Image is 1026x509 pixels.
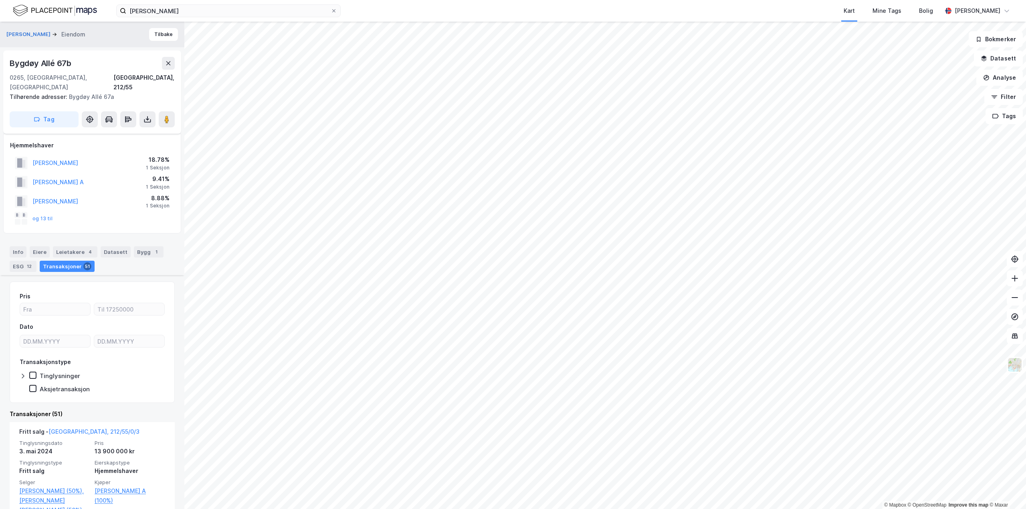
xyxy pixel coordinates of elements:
div: [PERSON_NAME] [955,6,1000,16]
div: Eiendom [61,30,85,39]
input: Til 17250000 [94,303,164,315]
span: Pris [95,440,165,447]
span: Tinglysningstype [19,459,90,466]
div: Tinglysninger [40,372,80,380]
div: 8.88% [146,193,170,203]
button: Tilbake [149,28,178,41]
iframe: Chat Widget [986,471,1026,509]
div: 4 [86,248,94,256]
div: 18.78% [146,155,170,165]
a: OpenStreetMap [908,502,947,508]
div: Transaksjoner [40,261,95,272]
a: [PERSON_NAME] (50%), [19,486,90,496]
a: [GEOGRAPHIC_DATA], 212/55/0/3 [48,428,139,435]
div: ESG [10,261,36,272]
div: 1 Seksjon [146,203,170,209]
span: Selger [19,479,90,486]
button: Tag [10,111,79,127]
div: Bygdøy Allé 67a [10,92,168,102]
span: Tinglysningsdato [19,440,90,447]
div: 12 [25,262,33,270]
div: Bygdøy Allé 67b [10,57,73,70]
div: 9.41% [146,174,170,184]
a: Improve this map [949,502,988,508]
div: Pris [20,292,30,301]
span: Kjøper [95,479,165,486]
div: 51 [83,262,91,270]
div: 1 Seksjon [146,184,170,190]
input: Søk på adresse, matrikkel, gårdeiere, leietakere eller personer [126,5,331,17]
div: Info [10,246,26,258]
div: Fritt salg - [19,427,139,440]
div: Datasett [101,246,131,258]
span: Tilhørende adresser: [10,93,69,100]
button: Filter [984,89,1023,105]
div: Bolig [919,6,933,16]
span: Eierskapstype [95,459,165,466]
div: 0265, [GEOGRAPHIC_DATA], [GEOGRAPHIC_DATA] [10,73,113,92]
div: Aksjetransaksjon [40,385,90,393]
div: [GEOGRAPHIC_DATA], 212/55 [113,73,175,92]
div: Mine Tags [873,6,901,16]
div: Dato [20,322,33,332]
div: 3. mai 2024 [19,447,90,456]
div: 1 [152,248,160,256]
a: [PERSON_NAME] A (100%) [95,486,165,505]
div: Transaksjonstype [20,357,71,367]
input: DD.MM.YYYY [20,335,90,347]
div: Bygg [134,246,164,258]
div: 1 Seksjon [146,165,170,171]
div: Leietakere [53,246,97,258]
input: DD.MM.YYYY [94,335,164,347]
div: Hjemmelshaver [10,141,174,150]
div: Transaksjoner (51) [10,409,175,419]
button: [PERSON_NAME] [6,30,52,38]
img: logo.f888ab2527a4732fd821a326f86c7f29.svg [13,4,97,18]
input: Fra [20,303,90,315]
div: Fritt salg [19,466,90,476]
button: Bokmerker [969,31,1023,47]
div: 13 900 000 kr [95,447,165,456]
button: Datasett [974,50,1023,66]
a: Mapbox [884,502,906,508]
img: Z [1007,357,1022,372]
button: Analyse [976,70,1023,86]
button: Tags [986,108,1023,124]
div: Eiere [30,246,50,258]
div: Hjemmelshaver [95,466,165,476]
div: Kart [844,6,855,16]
